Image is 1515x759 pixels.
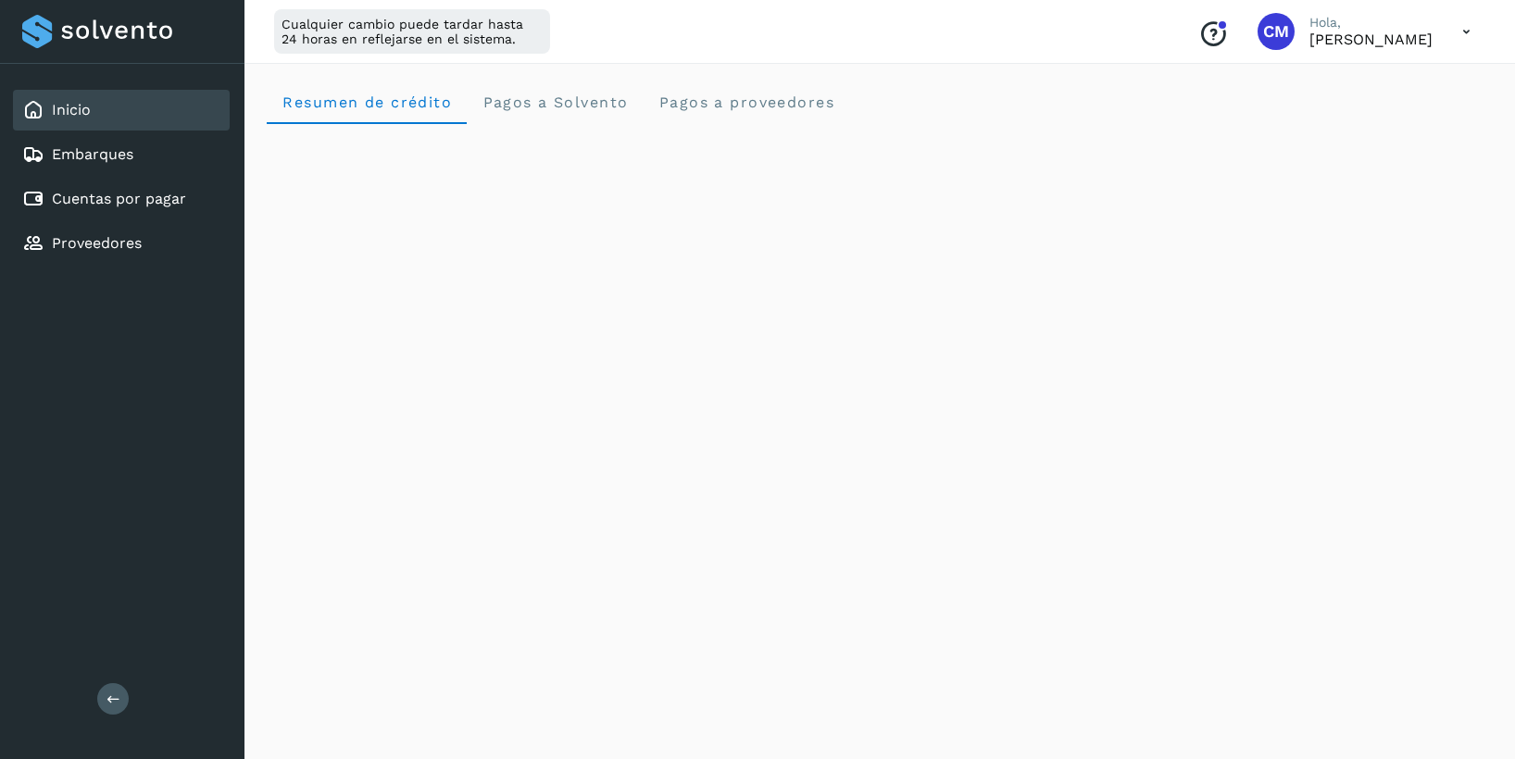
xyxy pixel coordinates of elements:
[482,93,628,111] span: Pagos a Solvento
[13,134,230,175] div: Embarques
[1309,15,1433,31] p: Hola,
[657,93,834,111] span: Pagos a proveedores
[52,145,133,163] a: Embarques
[52,101,91,118] a: Inicio
[13,90,230,131] div: Inicio
[13,179,230,219] div: Cuentas por pagar
[1309,31,1433,48] p: Cynthia Mendoza
[52,234,142,252] a: Proveedores
[274,9,550,54] div: Cualquier cambio puede tardar hasta 24 horas en reflejarse en el sistema.
[52,190,186,207] a: Cuentas por pagar
[13,223,230,264] div: Proveedores
[282,93,452,111] span: Resumen de crédito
